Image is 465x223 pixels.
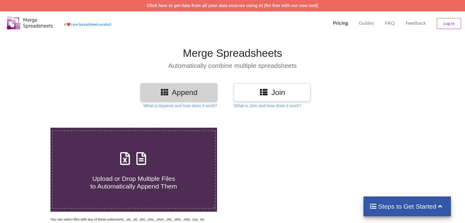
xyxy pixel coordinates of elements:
[7,16,53,29] img: Logo.png
[147,3,318,8] a: Click here to get data from all your data sources using AI (for free with our new tool)
[333,20,348,26] p: Pricing
[437,18,461,29] button: Log In
[406,20,426,25] span: Feedback
[238,88,306,97] h3: Join
[50,218,204,221] i: You can select files with any of these extensions: .xls, .xlt, .xlm, .xlsx, .xlsm, .xltx, .xltm, ...
[385,20,395,26] p: FAQ
[64,22,111,26] a: AheartLove Spreadsheets product
[143,103,217,109] p: What is Append and how does it work?
[359,20,374,26] p: Guides
[370,203,445,210] h4: Steps to Get Started
[66,22,71,26] span: heart
[234,103,301,109] p: What is Join and how does it work?
[90,175,177,190] span: Upload or Drop Multiple Files to Automatically Append Them
[145,88,212,97] h3: Append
